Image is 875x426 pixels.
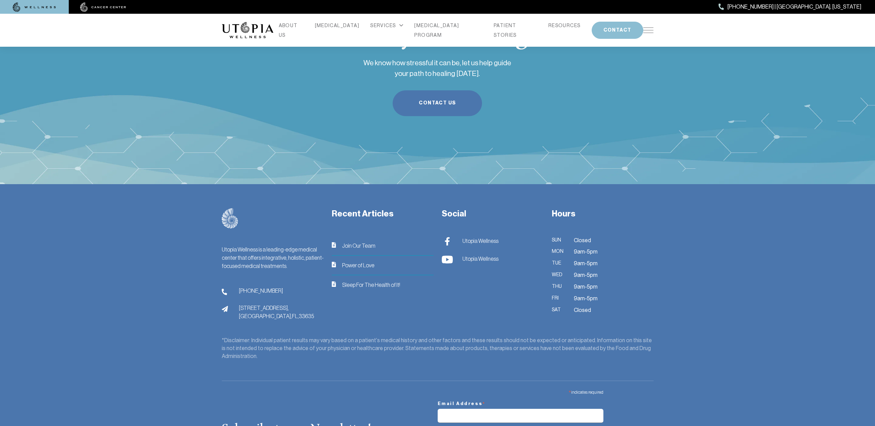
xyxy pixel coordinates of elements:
[414,21,483,40] a: [MEDICAL_DATA] PROGRAM
[574,236,591,245] span: Closed
[548,21,581,30] a: RESOURCES
[462,255,499,263] span: Utopia Wellness
[370,21,403,30] div: SERVICES
[222,245,324,270] div: Utopia Wellness is a leading-edge medical center that offers integrative, holistic, patient-focus...
[332,208,434,220] h3: Recent Articles
[574,306,591,315] span: Closed
[574,271,598,280] span: 9am-5pm
[222,304,324,320] a: address[STREET_ADDRESS],[GEOGRAPHIC_DATA],FL,33635
[315,21,360,30] a: [MEDICAL_DATA]
[222,22,273,38] img: logo
[552,208,654,220] h3: Hours
[222,337,654,360] div: *Disclaimer: Individual patient results may vary based on a patient’s medical history and other f...
[574,259,598,268] span: 9am-5pm
[552,247,566,256] span: Mon
[552,294,566,303] span: Fri
[442,236,538,246] a: Utopia Wellness Utopia Wellness
[222,306,228,312] img: address
[442,254,538,264] a: Utopia Wellness Utopia Wellness
[574,282,598,291] span: 9am-5pm
[222,208,238,229] img: logo
[552,259,566,268] span: Tue
[222,287,324,295] a: phone[PHONE_NUMBER]
[13,2,56,12] img: wellness
[332,242,434,250] a: iconJoin Our Team
[462,237,499,245] span: Utopia Wellness
[574,247,598,256] span: 9am-5pm
[728,2,861,11] span: [PHONE_NUMBER] | [GEOGRAPHIC_DATA], [US_STATE]
[80,2,126,12] img: cancer center
[342,261,374,269] span: Power of Love
[332,242,336,248] img: icon
[438,396,603,409] label: Email Address
[442,237,453,246] img: Utopia Wellness
[552,271,566,280] span: Wed
[442,208,544,220] h3: Social
[552,306,566,315] span: Sat
[342,242,375,250] span: Join Our Team
[719,2,861,11] a: [PHONE_NUMBER] | [GEOGRAPHIC_DATA], [US_STATE]
[239,287,283,295] span: [PHONE_NUMBER]
[574,294,598,303] span: 9am-5pm
[332,281,434,289] a: iconSleep For The Health of It!
[494,21,537,40] a: PATIENT STORIES
[438,386,603,396] div: indicates required
[332,281,336,287] img: icon
[332,261,434,269] a: iconPower of Love
[222,289,227,295] img: phone
[362,52,512,79] h4: We know how stressful it can be, let us help guide your path to healing [DATE].
[442,255,453,264] img: Utopia Wellness
[393,90,482,116] a: Contact Us
[279,21,304,40] a: ABOUT US
[552,236,566,245] span: Sun
[239,304,314,320] span: [STREET_ADDRESS], [GEOGRAPHIC_DATA], FL, 33635
[643,27,654,33] img: icon-hamburger
[342,281,400,289] span: Sleep For The Health of It!
[592,22,643,39] button: CONTACT
[332,262,336,267] img: icon
[552,282,566,291] span: Thu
